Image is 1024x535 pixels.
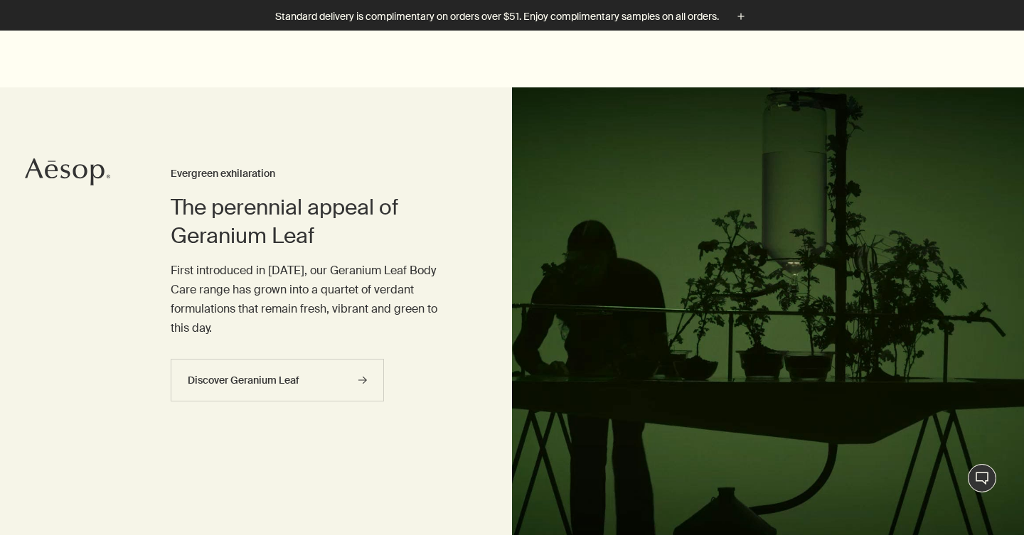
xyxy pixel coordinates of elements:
button: Live Assistance [968,464,996,492]
a: More information about your privacy, opens in a new tab [203,514,260,526]
p: Standard delivery is complimentary on orders over $51. Enjoy complimentary samples on all orders. [275,9,719,24]
div: This website uses cookies (and similar technologies) to enhance user experience, for advertising,... [23,486,563,528]
h2: The perennial appeal of Geranium Leaf [171,193,455,250]
a: Discover Geranium Leaf [171,359,384,401]
h3: Evergreen exhilaration [171,166,455,183]
button: Online Preferences, Opens the preference center dialog [740,488,828,517]
a: Aesop [25,158,110,190]
p: First introduced in [DATE], our Geranium Leaf Body Care range has grown into a quartet of verdant... [171,261,455,338]
svg: Aesop [25,158,110,186]
button: Close [986,486,1017,517]
button: Standard delivery is complimentary on orders over $51. Enjoy complimentary samples on all orders. [275,9,749,25]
